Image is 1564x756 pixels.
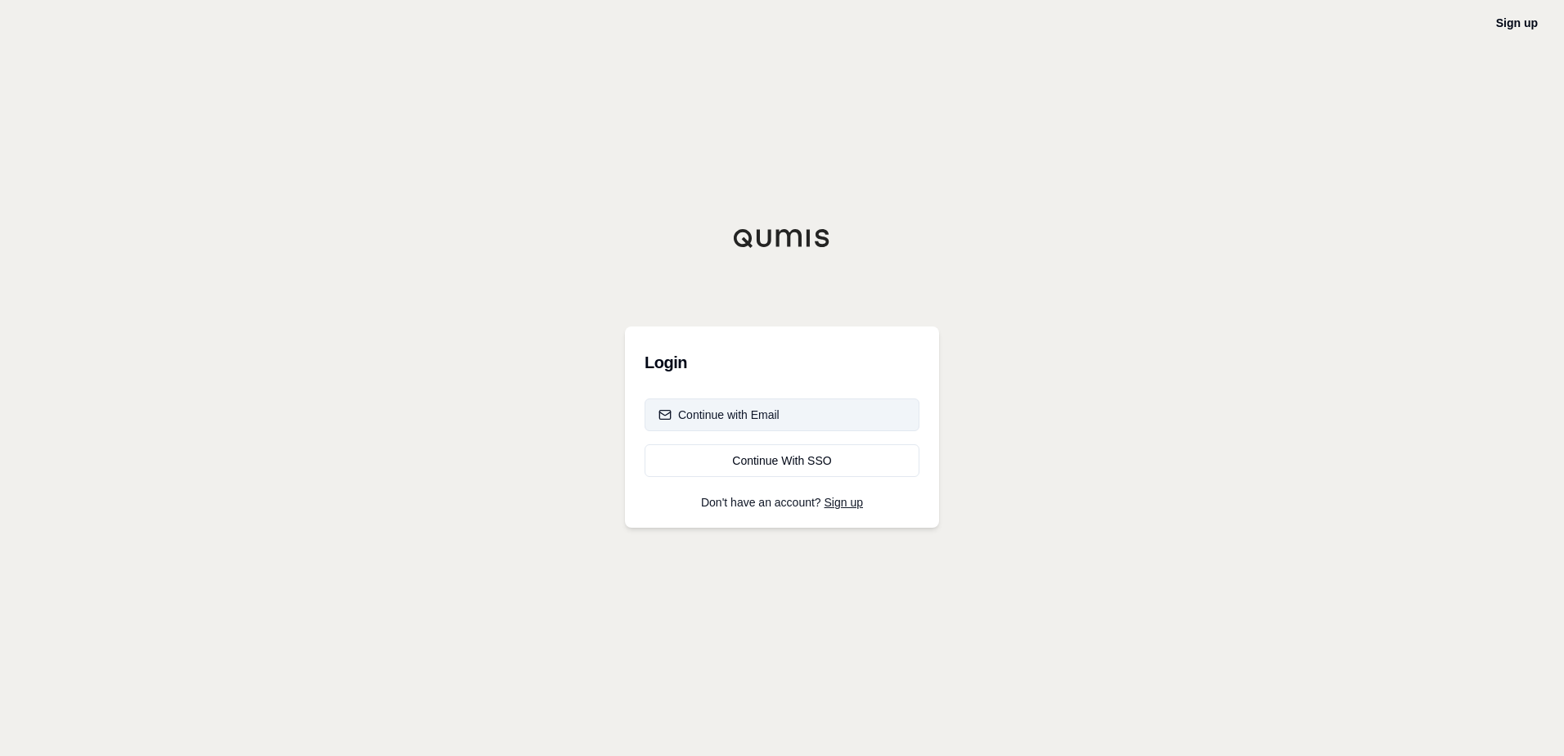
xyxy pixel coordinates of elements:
[1496,16,1538,29] a: Sign up
[825,496,863,509] a: Sign up
[645,346,919,379] h3: Login
[645,398,919,431] button: Continue with Email
[645,444,919,477] a: Continue With SSO
[658,452,906,469] div: Continue With SSO
[658,407,780,423] div: Continue with Email
[645,497,919,508] p: Don't have an account?
[733,228,831,248] img: Qumis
